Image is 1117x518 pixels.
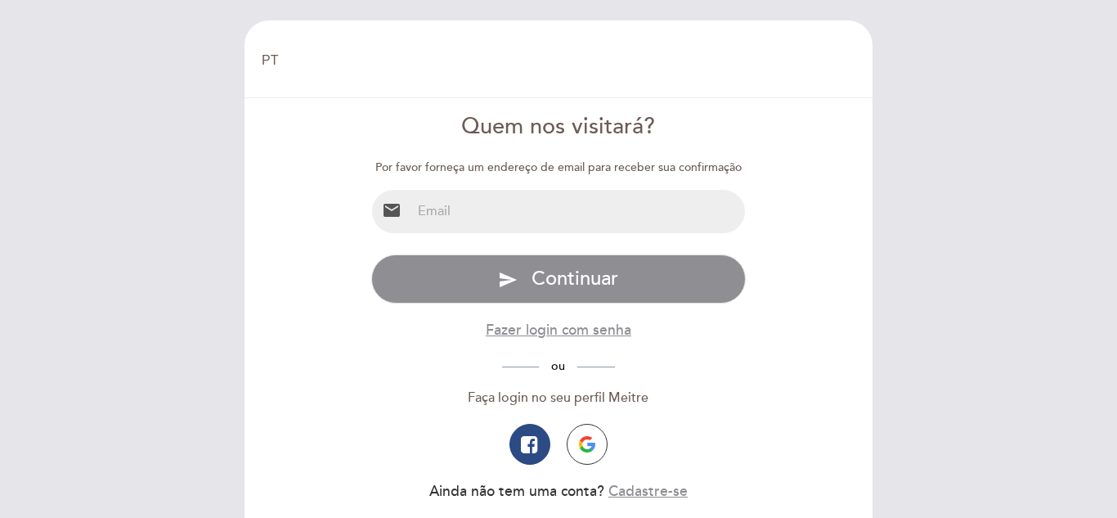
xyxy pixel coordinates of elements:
div: Quem nos visitará? [371,111,747,143]
button: Cadastre-se [608,481,688,502]
span: ou [539,359,577,373]
i: send [498,270,518,290]
span: Ainda não tem uma conta? [429,483,604,500]
button: Fazer login com senha [486,320,631,340]
input: Email [411,190,746,233]
i: email [382,200,401,220]
div: Por favor forneça um endereço de email para receber sua confirmação [371,160,747,176]
button: send Continuar [371,254,747,304]
span: Continuar [532,267,618,291]
div: Faça login no seu perfil Meitre [371,389,747,408]
img: icon-google.png [579,436,595,453]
